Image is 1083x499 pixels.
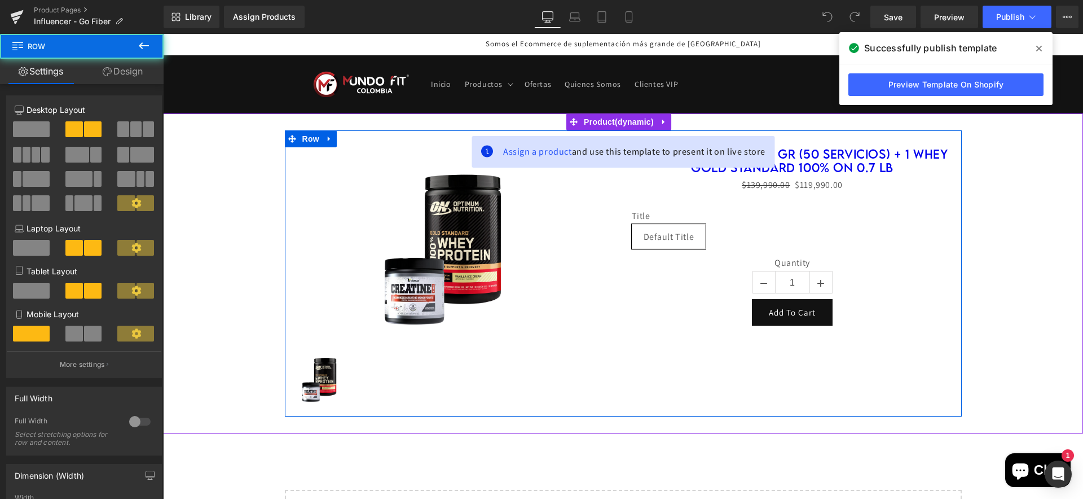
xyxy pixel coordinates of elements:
[82,59,164,84] a: Design
[481,191,531,215] span: Default Title
[15,265,153,277] p: Tablet Layout
[164,6,219,28] a: New Library
[15,308,153,320] p: Mobile Layout
[295,38,355,62] summary: Productos
[261,38,295,62] a: Inicio
[615,6,642,28] a: Mobile
[402,45,458,55] span: Quienes Somos
[150,37,246,63] img: logo mundo fit colombia
[195,113,388,307] img: Creatine Vitanas 150 gr (50 servicios) + 1 Whey Gold Standard 100% On 0.7 lb
[15,465,84,480] div: Dimension (Width)
[395,38,465,62] a: Quienes Somos
[864,41,997,55] span: Successfully publish template
[355,38,395,62] a: Ofertas
[34,6,164,15] a: Product Pages
[703,38,728,63] summary: Búsqueda
[362,45,388,55] span: Ofertas
[15,222,153,234] p: Laptop Layout
[146,33,250,68] a: logo mundo fit colombia
[983,6,1051,28] button: Publish
[15,104,153,116] p: Desktop Layout
[185,12,212,22] span: Library
[418,80,494,97] span: Product
[469,224,790,237] label: Quantity
[469,177,790,190] label: Title
[1056,6,1078,28] button: More
[15,417,118,428] div: Full Width
[137,97,159,113] span: Row
[11,34,124,59] span: Row
[7,351,161,378] button: More settings
[131,316,191,376] a: Creatine Vitanas 150 gr (50 servicios) + 1 Whey Gold Standard 100% On 0.7 lb
[848,73,1044,96] a: Preview Template On Shopify
[15,431,116,447] div: Select stretching options for row and content.
[843,6,866,28] button: Redo
[921,6,978,28] a: Preview
[884,11,902,23] span: Save
[1045,461,1072,488] div: Open Intercom Messenger
[268,45,288,55] span: Inicio
[588,6,615,28] a: Tablet
[159,97,174,113] a: Expand / Collapse
[60,360,105,370] p: More settings
[632,145,680,157] span: $119,990.00
[472,45,515,55] span: Clientes VIP
[579,145,627,157] span: $139,990.00
[302,45,340,55] span: Productos
[340,111,602,125] span: and use this template to present it on live store
[34,17,111,26] span: Influencer - Go Fiber
[534,6,561,28] a: Desktop
[816,6,839,28] button: Undo
[996,12,1024,21] span: Publish
[131,316,188,373] img: Creatine Vitanas 150 gr (50 servicios) + 1 Whey Gold Standard 100% On 0.7 lb
[233,12,296,21] div: Assign Products
[589,265,670,292] button: Add To Cart
[469,113,790,141] a: Creatine Vitanas 150 gr (50 servicios) + 1 Whey Gold Standard 100% On 0.7 lb
[340,112,409,124] span: Assign a product
[15,387,52,403] div: Full Width
[323,5,598,15] span: Somos el Ecommerce de suplementación más grande de [GEOGRAPHIC_DATA]
[561,6,588,28] a: Laptop
[934,11,965,23] span: Preview
[465,38,522,62] a: Clientes VIP
[494,80,508,97] a: Expand / Collapse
